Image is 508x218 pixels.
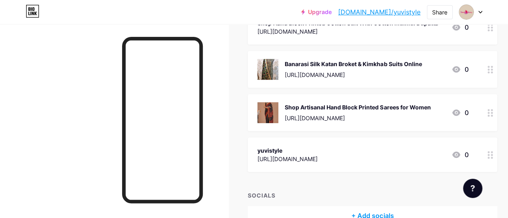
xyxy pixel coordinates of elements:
div: Banarasi Silk Katan Broket & Kimkhab Suits Online [285,60,422,68]
div: [URL][DOMAIN_NAME] [257,27,438,36]
div: 0 [451,22,468,32]
div: [URL][DOMAIN_NAME] [285,114,430,122]
div: Shop Artisanal Hand Block Printed Sarees for Women [285,103,430,111]
img: Banarasi Silk Katan Broket & Kimkhab Suits Online [257,59,278,80]
div: 0 [451,150,468,159]
div: SOCIALS [248,191,497,200]
div: [URL][DOMAIN_NAME] [285,71,422,79]
a: [DOMAIN_NAME]/yuvistyle [338,7,420,17]
div: 0 [451,108,468,117]
img: yuvistyle [459,4,474,20]
div: Share [432,8,447,16]
div: [URL][DOMAIN_NAME] [257,155,318,163]
div: 0 [451,65,468,74]
div: yuvistyle [257,146,318,155]
a: Upgrade [301,9,332,15]
img: Shop Artisanal Hand Block Printed Sarees for Women [257,102,278,123]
